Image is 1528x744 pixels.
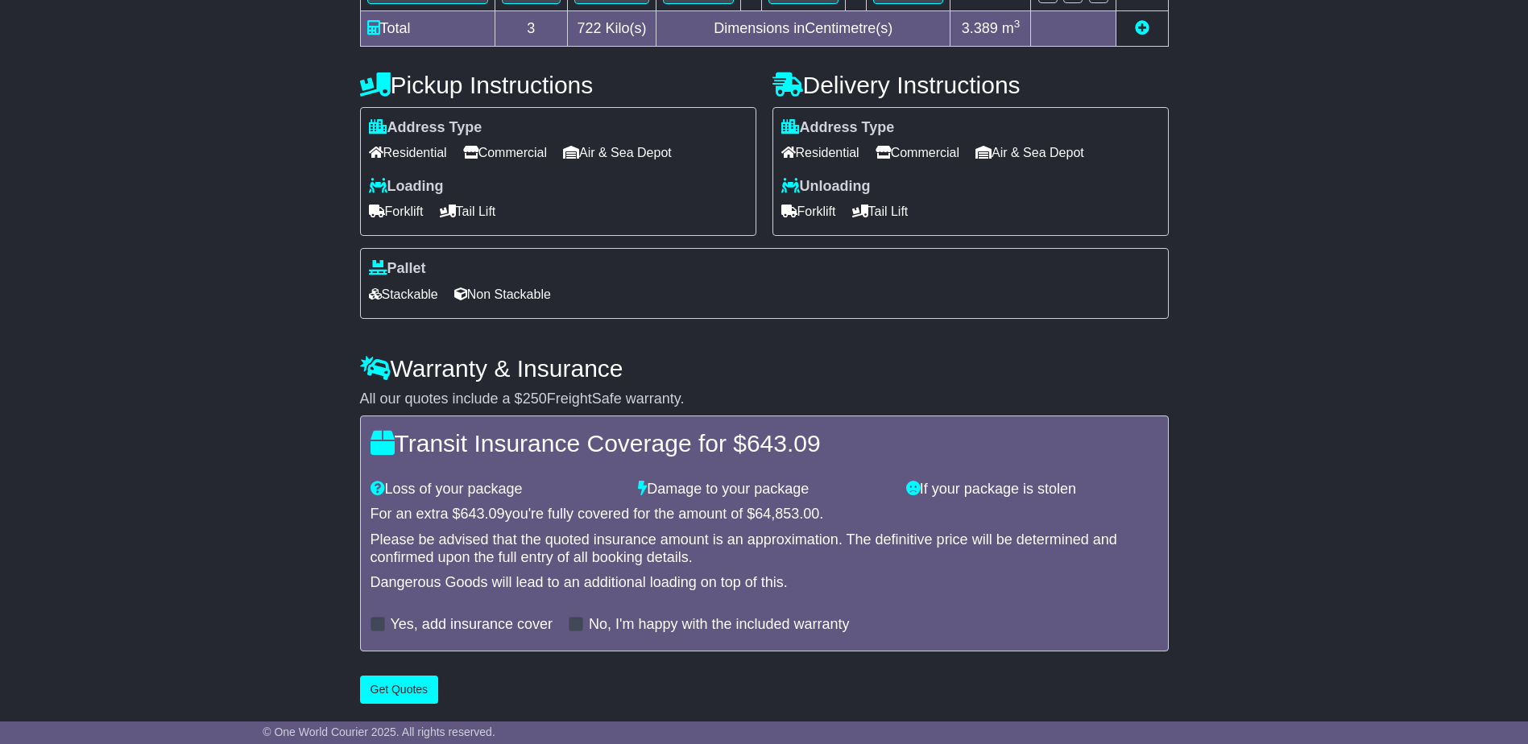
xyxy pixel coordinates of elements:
[440,199,496,224] span: Tail Lift
[747,430,821,457] span: 643.09
[975,140,1084,165] span: Air & Sea Depot
[263,725,495,738] span: © One World Courier 2025. All rights reserved.
[589,616,850,634] label: No, I'm happy with the included warranty
[371,430,1158,457] h4: Transit Insurance Coverage for $
[461,506,505,522] span: 643.09
[772,72,1169,98] h4: Delivery Instructions
[454,282,551,307] span: Non Stackable
[578,20,602,36] span: 722
[369,282,438,307] span: Stackable
[781,199,836,224] span: Forklift
[781,119,895,137] label: Address Type
[898,481,1166,498] div: If your package is stolen
[1014,18,1021,30] sup: 3
[360,391,1169,408] div: All our quotes include a $ FreightSafe warranty.
[523,391,547,407] span: 250
[563,140,672,165] span: Air & Sea Depot
[876,140,959,165] span: Commercial
[369,140,447,165] span: Residential
[962,20,998,36] span: 3.389
[630,481,898,498] div: Damage to your package
[369,119,482,137] label: Address Type
[463,140,547,165] span: Commercial
[360,355,1169,382] h4: Warranty & Insurance
[495,10,568,46] td: 3
[852,199,909,224] span: Tail Lift
[568,10,656,46] td: Kilo(s)
[362,481,631,498] div: Loss of your package
[360,72,756,98] h4: Pickup Instructions
[656,10,950,46] td: Dimensions in Centimetre(s)
[369,199,424,224] span: Forklift
[369,260,426,278] label: Pallet
[781,178,871,196] label: Unloading
[755,506,819,522] span: 64,853.00
[371,574,1158,592] div: Dangerous Goods will lead to an additional loading on top of this.
[781,140,859,165] span: Residential
[369,178,444,196] label: Loading
[391,616,553,634] label: Yes, add insurance cover
[371,506,1158,523] div: For an extra $ you're fully covered for the amount of $ .
[1002,20,1021,36] span: m
[1135,20,1149,36] a: Add new item
[360,10,495,46] td: Total
[360,676,439,704] button: Get Quotes
[371,531,1158,566] div: Please be advised that the quoted insurance amount is an approximation. The definitive price will...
